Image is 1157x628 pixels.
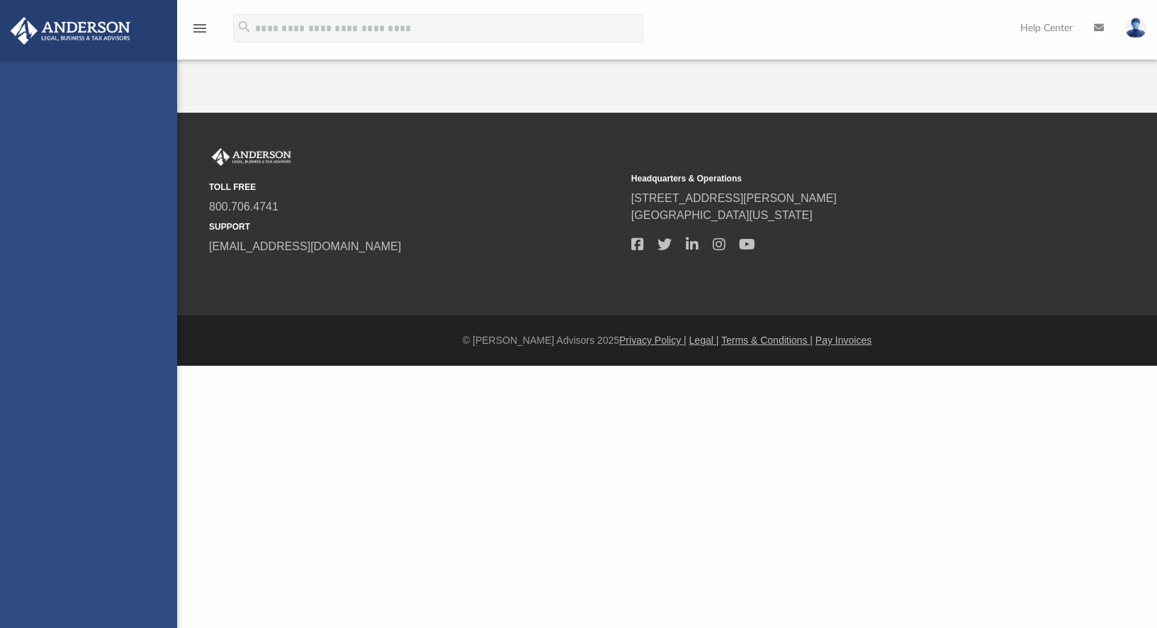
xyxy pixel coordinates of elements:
[619,335,687,346] a: Privacy Policy |
[237,19,252,35] i: search
[1125,18,1146,38] img: User Pic
[631,192,837,204] a: [STREET_ADDRESS][PERSON_NAME]
[209,220,621,233] small: SUPPORT
[177,333,1157,348] div: © [PERSON_NAME] Advisors 2025
[631,172,1044,185] small: Headquarters & Operations
[191,27,208,37] a: menu
[721,335,813,346] a: Terms & Conditions |
[631,209,813,221] a: [GEOGRAPHIC_DATA][US_STATE]
[209,148,294,167] img: Anderson Advisors Platinum Portal
[689,335,719,346] a: Legal |
[209,181,621,194] small: TOLL FREE
[191,20,208,37] i: menu
[815,335,871,346] a: Pay Invoices
[6,17,135,45] img: Anderson Advisors Platinum Portal
[209,201,278,213] a: 800.706.4741
[209,240,401,252] a: [EMAIL_ADDRESS][DOMAIN_NAME]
